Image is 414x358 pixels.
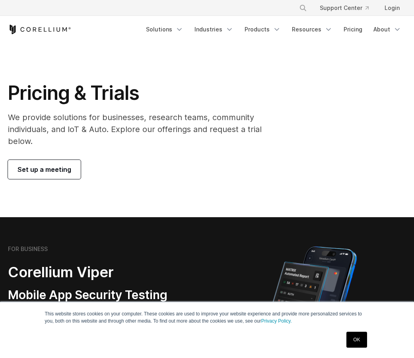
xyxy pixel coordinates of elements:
[346,332,367,348] a: OK
[8,245,48,253] h6: FOR BUSINESS
[339,22,367,37] a: Pricing
[369,22,406,37] a: About
[8,288,169,303] h3: Mobile App Security Testing
[287,22,337,37] a: Resources
[190,22,238,37] a: Industries
[8,81,268,105] h1: Pricing & Trials
[8,111,268,147] p: We provide solutions for businesses, research teams, community individuals, and IoT & Auto. Explo...
[17,165,71,174] span: Set up a meeting
[8,25,71,34] a: Corellium Home
[45,310,369,325] p: This website stores cookies on your computer. These cookies are used to improve your website expe...
[8,160,81,179] a: Set up a meeting
[296,1,310,15] button: Search
[378,1,406,15] a: Login
[240,22,286,37] a: Products
[290,1,406,15] div: Navigation Menu
[313,1,375,15] a: Support Center
[141,22,188,37] a: Solutions
[141,22,406,37] div: Navigation Menu
[261,318,292,324] a: Privacy Policy.
[8,263,169,281] h2: Corellium Viper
